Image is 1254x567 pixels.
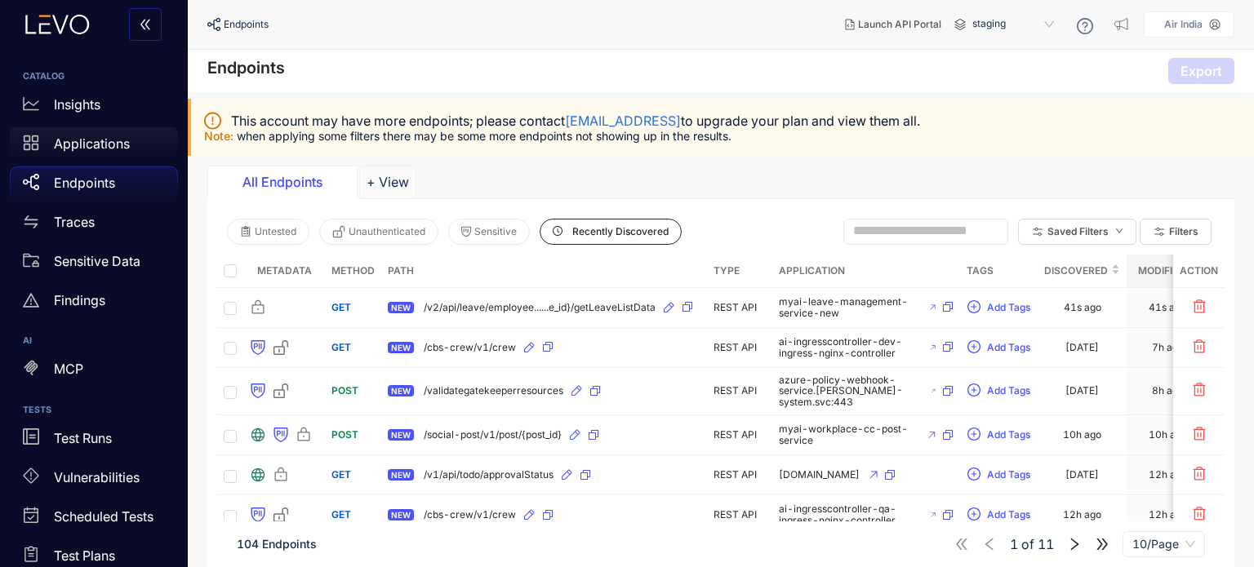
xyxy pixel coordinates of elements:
[10,461,178,500] a: Vulnerabilities
[967,378,1031,404] button: plus-circleAdd Tags
[714,342,766,353] div: REST API
[424,469,554,481] span: /v1/api/todo/approvalStatus
[772,255,960,288] th: Application
[23,72,165,82] h6: CATALOG
[779,423,918,446] span: myai-workplace-cc-post-service
[967,422,1031,448] button: plus-circleAdd Tags
[54,136,130,151] p: Applications
[388,429,414,441] span: NEW
[54,509,153,524] p: Scheduled Tests
[331,508,351,520] span: GET
[388,302,414,313] span: NEW
[448,219,530,245] button: Sensitive
[388,342,414,353] span: NEW
[54,431,112,445] p: Test Runs
[1010,537,1018,551] span: 1
[388,469,414,481] span: NEW
[139,18,152,33] span: double-left
[540,219,682,245] button: clock-circleRecently Discovered
[1044,262,1108,280] span: Discovered
[424,385,563,396] span: /validategatekeeperresources
[779,296,920,319] span: myai-leave-management-service-new
[10,284,178,323] a: Findings
[714,429,766,441] div: REST API
[987,385,1030,396] span: Add Tags
[967,340,981,355] span: plus-circle
[381,255,707,288] th: Path
[967,334,1031,361] button: plus-circleAdd Tags
[1152,342,1184,353] div: 7h ago
[10,422,178,461] a: Test Runs
[1140,219,1212,245] button: Filters
[10,353,178,392] a: MCP
[1038,537,1054,551] span: 11
[221,175,344,189] div: All Endpoints
[388,509,414,520] span: NEW
[1095,537,1109,551] span: double-right
[714,385,766,396] div: REST API
[424,342,516,353] span: /cbs-crew/v1/crew
[1149,429,1187,441] div: 10h ago
[54,548,115,563] p: Test Plans
[565,113,681,129] a: [EMAIL_ADDRESS]
[553,226,563,237] span: clock-circle
[858,19,941,30] span: Launch API Portal
[10,500,178,539] a: Scheduled Tests
[832,11,954,38] button: Launch API Portal
[1169,226,1198,237] span: Filters
[331,384,358,396] span: POST
[54,470,140,485] p: Vulnerabilities
[1133,262,1190,280] span: Modified
[1063,509,1101,520] div: 12h ago
[572,226,669,237] span: Recently Discovered
[987,469,1030,481] span: Add Tags
[967,295,1031,321] button: plus-circleAdd Tags
[967,383,981,398] span: plus-circle
[1038,255,1127,288] th: Discovered
[10,127,178,166] a: Applications
[10,166,178,206] a: Endpoints
[231,113,920,128] span: This account may have more endpoints; please contact to upgrade your plan and view them all.
[1010,537,1054,551] span: of
[10,245,178,284] a: Sensitive Data
[967,467,981,482] span: plus-circle
[967,427,981,442] span: plus-circle
[424,509,516,520] span: /cbs-crew/v1/crew
[349,226,425,237] span: Unauthenticated
[129,8,162,41] button: double-left
[1065,342,1099,353] div: [DATE]
[1115,227,1123,236] span: down
[54,97,100,112] p: Insights
[54,254,140,268] p: Sensitive Data
[424,302,656,313] span: /v2/api/leave/employee......e_id}/getLeaveListData
[1065,385,1099,396] div: [DATE]
[424,429,562,441] span: /social-post/v1/post/{post_id}
[1067,537,1082,551] span: right
[779,469,860,481] span: [DOMAIN_NAME]
[1047,226,1109,237] span: Saved Filters
[331,341,351,353] span: GET
[204,130,1241,143] p: when applying some filters there may be some more endpoints not showing up in the results.
[23,405,165,415] h6: TESTS
[987,429,1030,441] span: Add Tags
[960,255,1038,288] th: Tags
[714,509,766,520] div: REST API
[54,293,105,308] p: Findings
[1063,429,1101,441] div: 10h ago
[1064,302,1101,313] div: 41s ago
[1173,255,1225,288] th: Action
[1149,469,1187,481] div: 12h ago
[1152,385,1184,396] div: 8h ago
[331,468,351,481] span: GET
[23,336,165,346] h6: AI
[207,58,285,78] h4: Endpoints
[707,255,772,288] th: Type
[714,302,766,313] div: REST API
[255,226,296,237] span: Untested
[779,336,921,359] span: ai-ingresscontroller-dev-ingress-nginx-controller
[987,342,1030,353] span: Add Tags
[237,537,317,551] span: 104 Endpoints
[54,175,115,190] p: Endpoints
[388,385,414,396] span: NEW
[243,255,325,288] th: Metadata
